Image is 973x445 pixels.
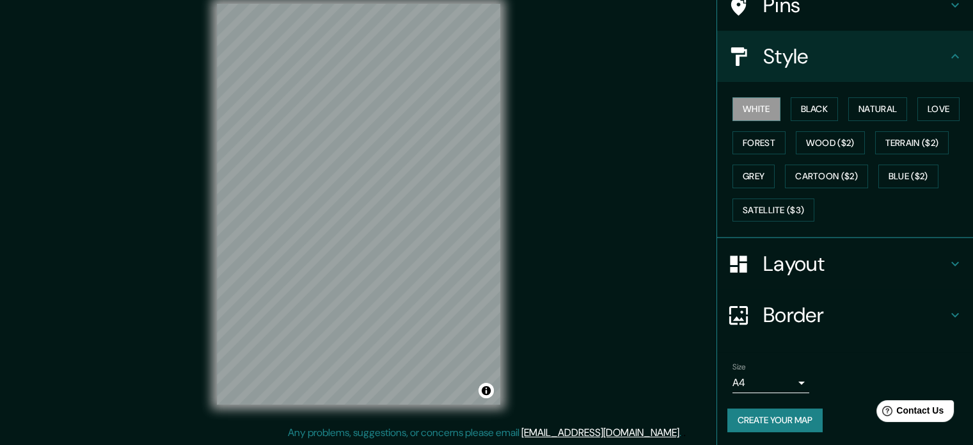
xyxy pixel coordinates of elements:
[683,425,686,441] div: .
[479,383,494,398] button: Toggle attribution
[763,44,947,69] h4: Style
[859,395,959,431] iframe: Help widget launcher
[521,426,679,439] a: [EMAIL_ADDRESS][DOMAIN_NAME]
[732,198,814,222] button: Satellite ($3)
[732,373,809,393] div: A4
[732,165,775,188] button: Grey
[288,425,681,441] p: Any problems, suggestions, or concerns please email .
[763,251,947,277] h4: Layout
[717,289,973,341] div: Border
[785,165,868,188] button: Cartoon ($2)
[717,238,973,289] div: Layout
[727,409,823,432] button: Create your map
[791,97,839,121] button: Black
[848,97,907,121] button: Natural
[763,302,947,328] h4: Border
[875,131,949,155] button: Terrain ($2)
[732,362,746,373] label: Size
[732,131,786,155] button: Forest
[878,165,938,188] button: Blue ($2)
[681,425,683,441] div: .
[917,97,960,121] button: Love
[732,97,780,121] button: White
[217,4,500,405] canvas: Map
[717,31,973,82] div: Style
[796,131,865,155] button: Wood ($2)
